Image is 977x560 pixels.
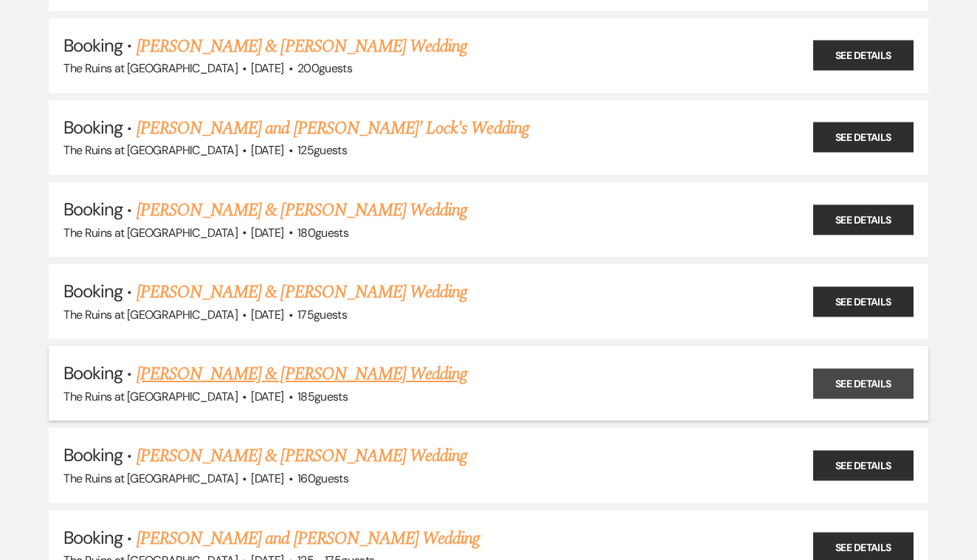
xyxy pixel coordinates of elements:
a: See Details [813,41,914,71]
span: Booking [63,443,122,466]
a: See Details [813,122,914,153]
span: The Ruins at [GEOGRAPHIC_DATA] [63,61,238,76]
span: Booking [63,280,122,303]
a: See Details [813,286,914,317]
a: [PERSON_NAME] and [PERSON_NAME] Wedding [137,525,480,552]
a: [PERSON_NAME] & [PERSON_NAME] Wedding [137,361,467,387]
span: 175 guests [297,307,347,322]
a: [PERSON_NAME] & [PERSON_NAME] Wedding [137,33,467,60]
a: [PERSON_NAME] and [PERSON_NAME]' Lock's Wedding [137,115,529,142]
span: The Ruins at [GEOGRAPHIC_DATA] [63,307,238,322]
span: Booking [63,526,122,549]
a: See Details [813,368,914,398]
span: [DATE] [251,471,283,486]
span: Booking [63,362,122,384]
span: 180 guests [297,225,348,241]
span: [DATE] [251,389,283,404]
span: Booking [63,198,122,221]
span: Booking [63,116,122,139]
a: See Details [813,451,914,481]
span: [DATE] [251,61,283,76]
span: 160 guests [297,471,348,486]
a: [PERSON_NAME] & [PERSON_NAME] Wedding [137,443,467,469]
span: [DATE] [251,307,283,322]
span: 200 guests [297,61,352,76]
span: 125 guests [297,142,347,158]
span: 185 guests [297,389,348,404]
a: [PERSON_NAME] & [PERSON_NAME] Wedding [137,279,467,305]
span: [DATE] [251,142,283,158]
span: Booking [63,34,122,57]
span: The Ruins at [GEOGRAPHIC_DATA] [63,225,238,241]
a: [PERSON_NAME] & [PERSON_NAME] Wedding [137,197,467,224]
span: [DATE] [251,225,283,241]
span: The Ruins at [GEOGRAPHIC_DATA] [63,142,238,158]
a: See Details [813,204,914,235]
span: The Ruins at [GEOGRAPHIC_DATA] [63,389,238,404]
span: The Ruins at [GEOGRAPHIC_DATA] [63,471,238,486]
